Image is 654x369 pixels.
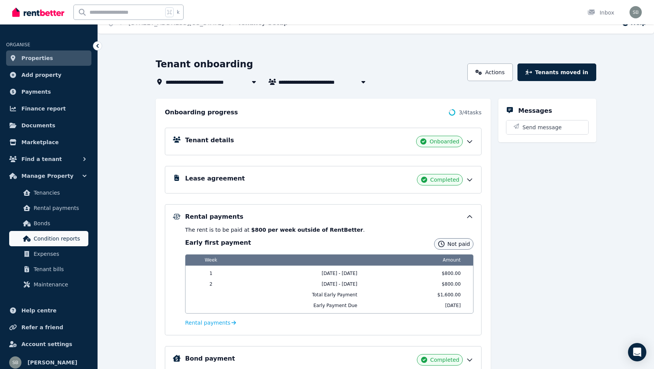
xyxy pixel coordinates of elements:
[6,168,91,184] button: Manage Property
[173,355,181,362] img: Bond Details
[517,63,596,81] button: Tenants moved in
[518,106,552,115] h5: Messages
[251,227,363,233] b: $800 per week outside of RentBetter
[380,302,464,309] span: [DATE]
[429,138,459,145] span: Onboarded
[185,238,251,247] h3: Early first payment
[21,340,72,349] span: Account settings
[236,302,376,309] span: Early Payment Due
[6,42,30,47] span: ORGANISE
[21,171,73,180] span: Manage Property
[28,358,77,367] span: [PERSON_NAME]
[467,63,513,81] a: Actions
[12,7,64,18] img: RentBetter
[185,212,243,221] h5: Rental payments
[6,135,91,150] a: Marketplace
[190,270,232,276] span: 1
[9,185,88,200] a: Tenancies
[21,87,51,96] span: Payments
[236,270,376,276] span: [DATE] - [DATE]
[185,174,245,183] h5: Lease agreement
[6,101,91,116] a: Finance report
[34,234,85,243] span: Condition reports
[6,118,91,133] a: Documents
[506,120,588,134] button: Send message
[522,124,562,131] span: Send message
[9,231,88,246] a: Condition reports
[9,262,88,277] a: Tenant bills
[34,188,85,197] span: Tenancies
[34,280,85,289] span: Maintenance
[34,265,85,274] span: Tenant bills
[9,200,88,216] a: Rental payments
[173,214,181,219] img: Rental Payments
[6,151,91,167] button: Find a tenant
[185,226,473,234] p: The rent is to be paid at .
[430,176,459,184] span: Completed
[21,121,55,130] span: Documents
[9,277,88,292] a: Maintenance
[21,54,53,63] span: Properties
[6,336,91,352] a: Account settings
[185,354,235,363] h5: Bond payment
[628,343,646,361] div: Open Intercom Messenger
[21,138,59,147] span: Marketplace
[156,58,253,70] h1: Tenant onboarding
[34,219,85,228] span: Bonds
[630,6,642,18] img: Sherrie Bao
[236,281,376,287] span: [DATE] - [DATE]
[190,281,232,287] span: 2
[447,240,470,248] span: Not paid
[380,255,464,265] span: Amount
[380,292,464,298] span: $1,600.00
[9,356,21,369] img: Sherrie Bao
[185,319,231,327] span: Rental payments
[34,203,85,213] span: Rental payments
[6,67,91,83] a: Add property
[9,216,88,231] a: Bonds
[9,246,88,262] a: Expenses
[6,303,91,318] a: Help centre
[236,292,376,298] span: Total Early Payment
[185,136,234,145] h5: Tenant details
[6,320,91,335] a: Refer a friend
[587,9,614,16] div: Inbox
[21,104,66,113] span: Finance report
[380,281,464,287] span: $800.00
[6,84,91,99] a: Payments
[430,356,459,364] span: Completed
[21,323,63,332] span: Refer a friend
[21,154,62,164] span: Find a tenant
[190,255,232,265] span: Week
[34,249,85,258] span: Expenses
[380,270,464,276] span: $800.00
[21,70,62,80] span: Add property
[6,50,91,66] a: Properties
[165,108,238,117] h2: Onboarding progress
[185,319,236,327] a: Rental payments
[459,109,482,116] span: 3 / 4 tasks
[21,306,57,315] span: Help centre
[177,9,179,15] span: k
